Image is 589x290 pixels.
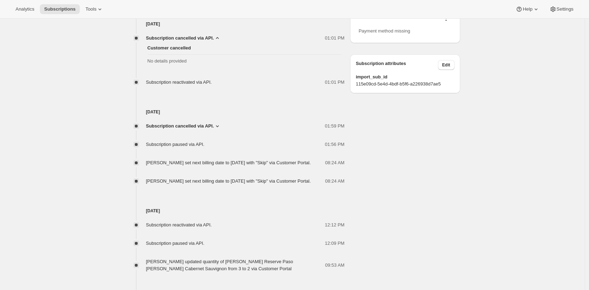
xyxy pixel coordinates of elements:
span: Subscription cancelled via API. [146,35,214,42]
span: Tools [85,6,96,12]
span: 01:56 PM [325,141,345,148]
span: 08:24 AM [325,159,344,166]
button: Settings [545,4,578,14]
span: Subscription paused via API. [146,241,205,246]
span: Help [523,6,532,12]
span: Edit [442,62,450,68]
span: 09:53 AM [325,262,344,269]
span: Settings [557,6,573,12]
h3: PAYMENT METHOD [359,14,398,24]
button: Help [511,4,543,14]
span: 01:01 PM [325,79,345,86]
span: Subscription cancelled via API. [146,123,214,130]
span: 12:09 PM [325,240,345,247]
span: import_sub_id [356,73,454,81]
h4: [DATE] [125,207,345,214]
span: [PERSON_NAME] updated quantity of [PERSON_NAME] Reserve Paso [PERSON_NAME] Cabernet Sauvignon fro... [146,259,293,271]
span: Subscription reactivated via API. [146,79,212,85]
span: No details provided [148,58,342,65]
button: Edit [438,60,455,70]
span: 08:24 AM [325,178,344,185]
span: 12:12 PM [325,221,345,229]
span: 01:59 PM [325,123,345,130]
button: Subscription cancelled via API. [146,35,221,42]
button: Subscription cancelled via API. [146,123,221,130]
h4: [DATE] [125,108,345,116]
span: Analytics [16,6,34,12]
button: Subscriptions [40,4,80,14]
span: Payment method missing [359,28,410,34]
button: Analytics [11,4,38,14]
span: [PERSON_NAME] set next billing date to [DATE] with "Skip" via Customer Portal. [146,178,311,184]
span: 01:01 PM [325,35,345,42]
span: Customer cancelled [148,45,342,52]
span: 115e09cd-5e4d-4bdf-b5f6-a226938d7ae5 [356,81,454,88]
span: Subscriptions [44,6,76,12]
span: [PERSON_NAME] set next billing date to [DATE] with "Skip" via Customer Portal. [146,160,311,165]
button: Tools [81,4,108,14]
h4: [DATE] [125,20,345,28]
span: Subscription reactivated via API. [146,222,212,227]
span: Subscription paused via API. [146,142,205,147]
h3: Subscription attributes [356,60,438,70]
